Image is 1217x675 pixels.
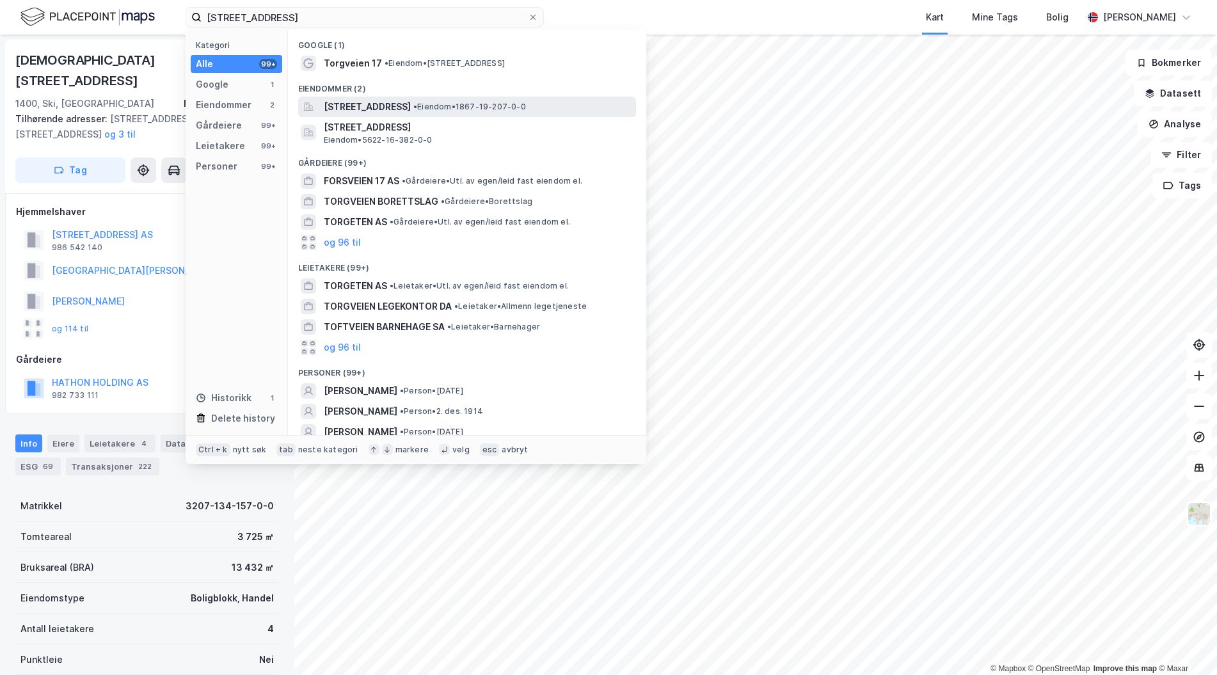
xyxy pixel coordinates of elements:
[990,664,1026,673] a: Mapbox
[20,652,63,667] div: Punktleie
[237,529,274,544] div: 3 725 ㎡
[1094,664,1157,673] a: Improve this map
[298,445,358,455] div: neste kategori
[390,281,394,290] span: •
[15,96,154,111] div: 1400, Ski, [GEOGRAPHIC_DATA]
[1103,10,1176,25] div: [PERSON_NAME]
[390,281,569,291] span: Leietaker • Utl. av egen/leid fast eiendom el.
[196,77,228,92] div: Google
[390,217,394,226] span: •
[267,100,277,110] div: 2
[1028,664,1090,673] a: OpenStreetMap
[413,102,417,111] span: •
[324,340,361,355] button: og 96 til
[20,591,84,606] div: Eiendomstype
[202,8,528,27] input: Søk på adresse, matrikkel, gårdeiere, leietakere eller personer
[454,301,587,312] span: Leietaker • Allmenn legetjeneste
[66,457,159,475] div: Transaksjoner
[1138,111,1212,137] button: Analyse
[288,30,646,53] div: Google (1)
[400,386,463,396] span: Person • [DATE]
[15,457,61,475] div: ESG
[324,404,397,419] span: [PERSON_NAME]
[324,173,399,189] span: FORSVEIEN 17 AS
[972,10,1018,25] div: Mine Tags
[324,424,397,440] span: [PERSON_NAME]
[52,242,102,253] div: 986 542 140
[196,97,251,113] div: Eiendommer
[324,120,631,135] span: [STREET_ADDRESS]
[259,120,277,131] div: 99+
[441,196,532,207] span: Gårdeiere • Borettslag
[402,176,406,186] span: •
[324,214,387,230] span: TORGETEN AS
[1187,502,1211,526] img: Z
[259,652,274,667] div: Nei
[196,40,282,50] div: Kategori
[196,390,251,406] div: Historikk
[20,529,72,544] div: Tomteareal
[324,383,397,399] span: [PERSON_NAME]
[15,50,259,91] div: [DEMOGRAPHIC_DATA][STREET_ADDRESS]
[400,406,483,417] span: Person • 2. des. 1914
[186,498,274,514] div: 3207-134-157-0-0
[259,161,277,171] div: 99+
[196,138,245,154] div: Leietakere
[1152,173,1212,198] button: Tags
[196,118,242,133] div: Gårdeiere
[324,278,387,294] span: TORGETEN AS
[324,299,452,314] span: TORGVEIEN LEGEKONTOR DA
[259,141,277,151] div: 99+
[267,621,274,637] div: 4
[1126,50,1212,75] button: Bokmerker
[20,560,94,575] div: Bruksareal (BRA)
[20,498,62,514] div: Matrikkel
[400,427,404,436] span: •
[267,393,277,403] div: 1
[196,56,213,72] div: Alle
[447,322,540,332] span: Leietaker • Barnehager
[16,204,278,219] div: Hjemmelshaver
[447,322,451,331] span: •
[259,59,277,69] div: 99+
[288,74,646,97] div: Eiendommer (2)
[324,56,382,71] span: Torgveien 17
[196,443,230,456] div: Ctrl + k
[84,434,155,452] div: Leietakere
[288,253,646,276] div: Leietakere (99+)
[288,358,646,381] div: Personer (99+)
[52,390,99,401] div: 982 733 111
[400,427,463,437] span: Person • [DATE]
[324,235,361,250] button: og 96 til
[324,319,445,335] span: TOFTVEIEN BARNEHAGE SA
[276,443,296,456] div: tab
[400,406,404,416] span: •
[47,434,79,452] div: Eiere
[191,591,274,606] div: Boligblokk, Handel
[502,445,528,455] div: avbryt
[395,445,429,455] div: markere
[20,6,155,28] img: logo.f888ab2527a4732fd821a326f86c7f29.svg
[232,560,274,575] div: 13 432 ㎡
[136,460,154,473] div: 222
[211,411,275,426] div: Delete history
[413,102,526,112] span: Eiendom • 1867-19-207-0-0
[288,148,646,171] div: Gårdeiere (99+)
[138,437,150,450] div: 4
[233,445,267,455] div: nytt søk
[385,58,388,68] span: •
[161,434,209,452] div: Datasett
[15,111,269,142] div: [STREET_ADDRESS], [STREET_ADDRESS]
[926,10,944,25] div: Kart
[480,443,500,456] div: esc
[324,194,438,209] span: TORGVEIEN BORETTSLAG
[15,434,42,452] div: Info
[1153,614,1217,675] iframe: Chat Widget
[452,445,470,455] div: velg
[324,99,411,115] span: [STREET_ADDRESS]
[400,386,404,395] span: •
[267,79,277,90] div: 1
[184,96,279,111] div: Nordre Follo, 134/157
[324,135,433,145] span: Eiendom • 5622-16-382-0-0
[1046,10,1069,25] div: Bolig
